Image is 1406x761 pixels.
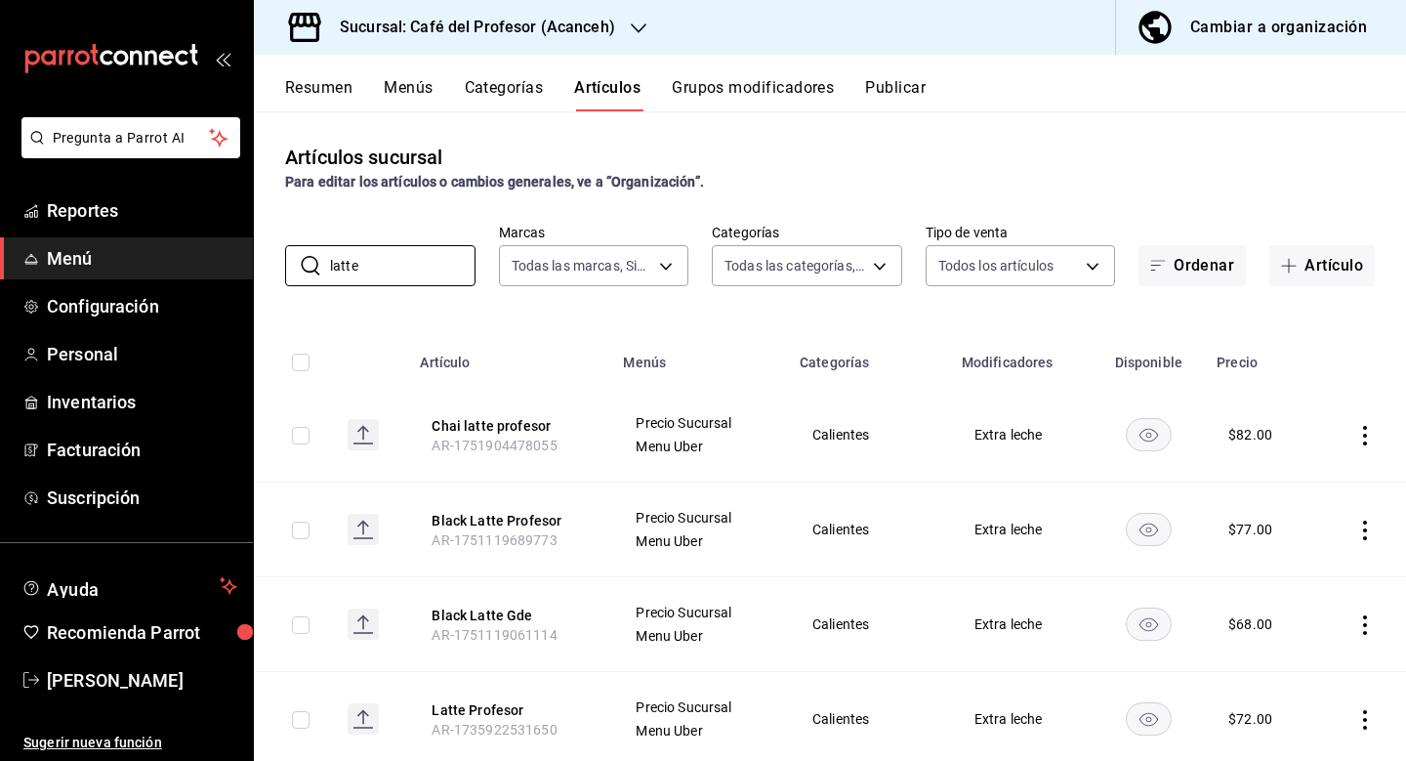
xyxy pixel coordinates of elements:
span: AR-1751119061114 [432,627,557,643]
div: $ 77.00 [1228,520,1272,539]
span: Menu Uber [636,440,764,453]
div: Cambiar a organización [1190,14,1367,41]
th: Menús [611,325,788,388]
span: AR-1735922531650 [432,722,557,738]
button: edit-product-location [432,700,588,720]
label: Tipo de venta [926,226,1116,239]
th: Categorías [788,325,950,388]
label: Marcas [499,226,689,239]
button: actions [1355,615,1375,635]
strong: Para editar los artículos o cambios generales, ve a “Organización”. [285,174,704,190]
button: availability-product [1126,513,1172,546]
input: Buscar artículo [330,246,476,285]
span: Pregunta a Parrot AI [53,128,210,148]
button: Categorías [465,78,544,111]
span: Calientes [812,523,926,536]
span: [PERSON_NAME] [47,667,237,694]
div: Artículos sucursal [285,143,442,172]
div: $ 68.00 [1228,614,1272,634]
button: Menús [384,78,433,111]
span: Menú [47,245,237,272]
button: Grupos modificadores [672,78,834,111]
span: Calientes [812,428,926,442]
button: edit-product-location [432,416,588,436]
span: Todas las marcas, Sin marca [512,256,653,275]
span: Suscripción [47,485,237,511]
span: Extra leche [974,428,1068,442]
span: AR-1751119689773 [432,532,557,548]
span: Extra leche [974,712,1068,726]
span: Ayuda [47,574,212,598]
th: Disponible [1092,325,1205,388]
span: Menu Uber [636,629,764,643]
button: actions [1355,426,1375,445]
th: Modificadores [950,325,1093,388]
div: navigation tabs [285,78,1406,111]
button: Resumen [285,78,352,111]
div: $ 72.00 [1228,709,1272,729]
div: $ 82.00 [1228,425,1272,444]
span: Facturación [47,437,237,463]
span: AR-1751904478055 [432,438,557,453]
button: Artículo [1269,245,1375,286]
button: Artículos [574,78,641,111]
span: Precio Sucursal [636,700,764,714]
a: Pregunta a Parrot AI [14,142,240,162]
span: Extra leche [974,523,1068,536]
span: Configuración [47,293,237,319]
span: Precio Sucursal [636,511,764,525]
span: Personal [47,341,237,367]
button: actions [1355,521,1375,540]
span: Reportes [47,197,237,224]
button: edit-product-location [432,511,588,530]
span: Extra leche [974,617,1068,631]
th: Artículo [408,325,611,388]
span: Precio Sucursal [636,416,764,430]
span: Menu Uber [636,534,764,548]
button: availability-product [1126,608,1172,641]
span: Menu Uber [636,724,764,738]
span: Recomienda Parrot [47,619,237,646]
span: Precio Sucursal [636,606,764,619]
span: Sugerir nueva función [23,733,237,753]
button: edit-product-location [432,606,588,625]
button: open_drawer_menu [215,51,230,66]
label: Categorías [712,226,902,239]
h3: Sucursal: Café del Profesor (Acanceh) [324,16,615,39]
th: Precio [1205,325,1315,388]
button: availability-product [1126,418,1172,451]
button: Pregunta a Parrot AI [21,117,240,158]
button: availability-product [1126,702,1172,736]
button: actions [1355,710,1375,730]
button: Publicar [865,78,926,111]
span: Todas las categorías, Sin categoría [724,256,866,275]
span: Todos los artículos [938,256,1054,275]
span: Inventarios [47,389,237,415]
span: Calientes [812,712,926,726]
span: Calientes [812,617,926,631]
button: Ordenar [1138,245,1246,286]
